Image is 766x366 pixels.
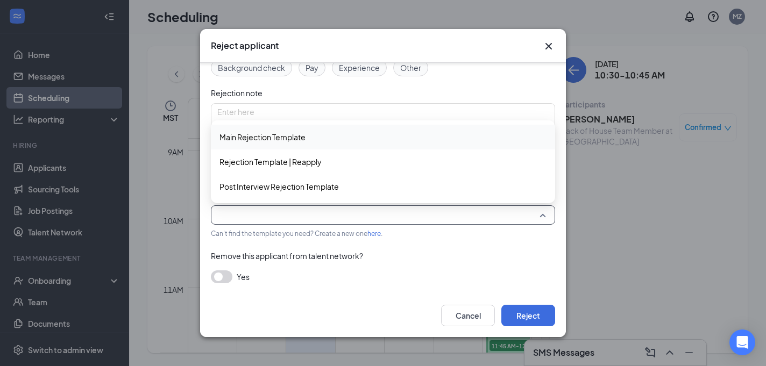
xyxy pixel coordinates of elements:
[306,62,318,74] span: Pay
[219,181,339,192] span: Post Interview Rejection Template
[211,40,279,52] h3: Reject applicant
[237,270,250,283] span: Yes
[542,40,555,53] svg: Cross
[441,305,495,326] button: Cancel
[219,156,322,168] span: Rejection Template | Reapply
[211,88,263,98] span: Rejection note
[501,305,555,326] button: Reject
[211,251,363,261] span: Remove this applicant from talent network?
[367,229,381,238] a: here
[400,62,421,74] span: Other
[729,329,755,355] div: Open Intercom Messenger
[339,62,380,74] span: Experience
[218,62,285,74] span: Background check
[542,40,555,53] button: Close
[219,131,306,143] span: Main Rejection Template
[211,229,382,238] span: Can't find the template you need? Create a new one .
